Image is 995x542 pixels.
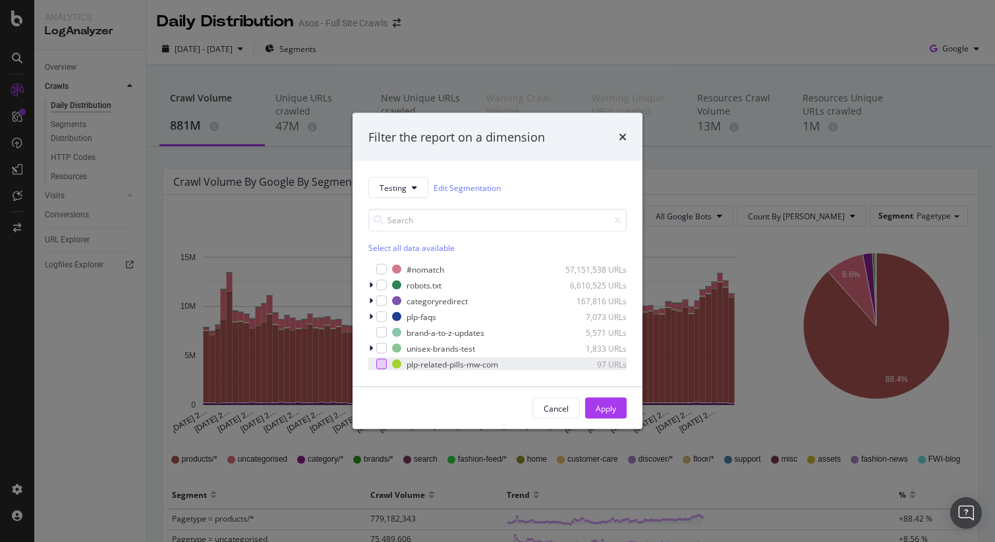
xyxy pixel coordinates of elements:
div: unisex-brands-test [407,342,475,354]
div: Filter the report on a dimension [368,128,545,146]
button: Cancel [532,398,580,419]
div: times [619,128,627,146]
div: 7,073 URLs [562,311,627,322]
button: Apply [585,398,627,419]
div: brand-a-to-z-updates [407,327,484,338]
div: Apply [596,402,616,414]
input: Search [368,209,627,232]
div: 167,816 URLs [562,295,627,306]
button: Testing [368,177,428,198]
div: 6,610,525 URLs [562,279,627,290]
div: Cancel [544,402,569,414]
div: 1,833 URLs [562,342,627,354]
div: plp-related-pills-mw-com [407,358,498,369]
div: Open Intercom Messenger [950,497,982,529]
div: Select all data available [368,242,627,254]
div: 97 URLs [562,358,627,369]
div: categoryredirect [407,295,468,306]
div: robots.txt [407,279,441,290]
div: 57,151,538 URLs [562,263,627,275]
div: plp-faqs [407,311,436,322]
span: Testing [380,182,407,193]
div: 5,571 URLs [562,327,627,338]
div: modal [353,113,642,429]
div: #nomatch [407,263,444,275]
a: Edit Segmentation [434,180,501,194]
